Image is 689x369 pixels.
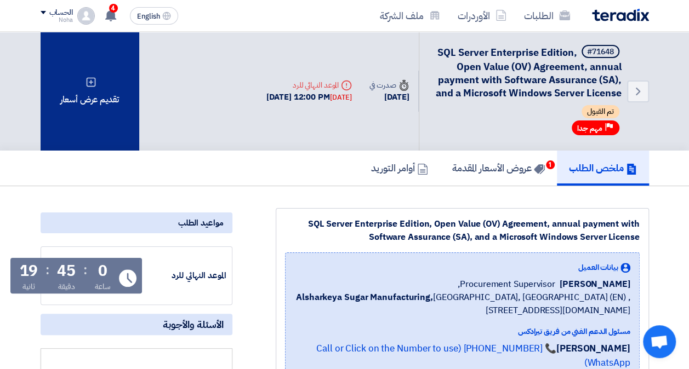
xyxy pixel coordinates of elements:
[449,3,515,28] a: الأوردرات
[57,263,76,279] div: 45
[556,342,630,355] strong: [PERSON_NAME]
[432,45,622,100] h5: SQL Server Enterprise Edition, Open Value (OV) Agreement, annual payment with Software Assurance ...
[296,291,433,304] b: Alsharkeya Sugar Manufacturing,
[109,4,118,13] span: 4
[546,160,555,169] span: 1
[592,9,649,21] img: Teradix logo
[458,278,555,291] span: Procurement Supervisor,
[577,123,602,134] span: مهم جدا
[285,217,640,244] div: SQL Server Enterprise Edition, Open Value (OV) Agreement, annual payment with Software Assurance ...
[578,262,618,273] span: بيانات العميل
[98,263,107,279] div: 0
[440,151,557,186] a: عروض الأسعار المقدمة1
[45,260,49,280] div: :
[569,162,637,174] h5: ملخص الطلب
[294,326,630,337] div: مسئول الدعم الفني من فريق تيرادكس
[144,269,226,282] div: الموعد النهائي للرد
[83,260,87,280] div: :
[163,318,224,331] span: الأسئلة والأجوبة
[49,8,73,18] div: الحساب
[294,291,630,317] span: [GEOGRAPHIC_DATA], [GEOGRAPHIC_DATA] (EN) ,[STREET_ADDRESS][DOMAIN_NAME]
[436,45,622,100] span: SQL Server Enterprise Edition, Open Value (OV) Agreement, annual payment with Software Assurance ...
[371,3,449,28] a: ملف الشركة
[369,79,409,91] div: صدرت في
[582,105,619,118] span: تم القبول
[371,162,428,174] h5: أوامر التوريد
[137,13,160,20] span: English
[41,212,232,233] div: مواعيد الطلب
[359,151,440,186] a: أوامر التوريد
[452,162,545,174] h5: عروض الأسعار المقدمة
[266,79,352,91] div: الموعد النهائي للرد
[58,281,75,292] div: دقيقة
[41,32,139,151] div: تقديم عرض أسعار
[77,7,95,25] img: profile_test.png
[22,281,35,292] div: ثانية
[587,48,614,56] div: #71648
[20,263,38,279] div: 19
[369,91,409,103] div: [DATE]
[643,325,676,358] div: Open chat
[95,281,111,292] div: ساعة
[41,17,73,23] div: Noha
[130,7,178,25] button: English
[515,3,579,28] a: الطلبات
[266,91,352,103] div: [DATE] 12:00 PM
[330,92,352,103] div: [DATE]
[560,278,630,291] span: [PERSON_NAME]
[557,151,649,186] a: ملخص الطلب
